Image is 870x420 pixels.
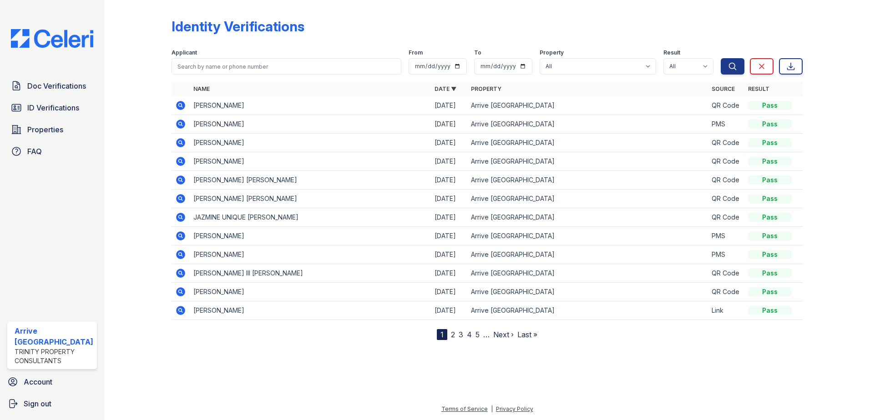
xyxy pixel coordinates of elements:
td: [PERSON_NAME] [190,134,431,152]
div: Arrive [GEOGRAPHIC_DATA] [15,325,93,347]
td: QR Code [708,152,744,171]
a: 4 [467,330,472,339]
td: Arrive [GEOGRAPHIC_DATA] [467,134,708,152]
label: Applicant [172,49,197,56]
div: Pass [748,250,792,259]
label: Result [663,49,680,56]
td: [PERSON_NAME] [PERSON_NAME] [190,190,431,208]
td: [DATE] [431,115,467,134]
td: [DATE] [431,96,467,115]
td: [PERSON_NAME] [PERSON_NAME] [190,171,431,190]
td: QR Code [708,96,744,115]
td: [DATE] [431,208,467,227]
td: Arrive [GEOGRAPHIC_DATA] [467,171,708,190]
td: [PERSON_NAME] [190,152,431,171]
span: Sign out [24,398,51,409]
td: Arrive [GEOGRAPHIC_DATA] [467,152,708,171]
div: | [491,405,493,412]
td: [DATE] [431,190,467,208]
td: Arrive [GEOGRAPHIC_DATA] [467,115,708,134]
a: Property [471,85,501,92]
td: [DATE] [431,301,467,320]
div: Pass [748,194,792,203]
input: Search by name or phone number [172,58,402,75]
td: QR Code [708,190,744,208]
td: PMS [708,115,744,134]
label: Property [540,49,564,56]
div: Pass [748,287,792,296]
td: QR Code [708,208,744,227]
td: [DATE] [431,245,467,264]
td: Arrive [GEOGRAPHIC_DATA] [467,208,708,227]
a: 2 [451,330,455,339]
a: Doc Verifications [7,77,97,95]
a: 5 [475,330,480,339]
td: [DATE] [431,264,467,283]
div: Pass [748,101,792,110]
td: JAZMINE UNIQUE [PERSON_NAME] [190,208,431,227]
a: Source [712,85,735,92]
a: ID Verifications [7,99,97,117]
div: Identity Verifications [172,18,304,35]
div: Trinity Property Consultants [15,347,93,365]
a: Result [748,85,769,92]
td: Arrive [GEOGRAPHIC_DATA] [467,301,708,320]
div: Pass [748,213,792,222]
td: QR Code [708,264,744,283]
span: Account [24,376,52,387]
a: Name [193,85,210,92]
td: Arrive [GEOGRAPHIC_DATA] [467,227,708,245]
td: Arrive [GEOGRAPHIC_DATA] [467,245,708,264]
td: Arrive [GEOGRAPHIC_DATA] [467,96,708,115]
td: [PERSON_NAME] [190,245,431,264]
a: Date ▼ [435,85,456,92]
td: PMS [708,227,744,245]
label: From [409,49,423,56]
div: Pass [748,306,792,315]
label: To [474,49,481,56]
div: Pass [748,231,792,240]
a: Last » [517,330,537,339]
td: [DATE] [431,283,467,301]
span: … [483,329,490,340]
a: FAQ [7,142,97,160]
div: 1 [437,329,447,340]
span: FAQ [27,146,42,157]
td: Arrive [GEOGRAPHIC_DATA] [467,283,708,301]
td: PMS [708,245,744,264]
div: Pass [748,269,792,278]
span: Properties [27,124,63,135]
td: QR Code [708,134,744,152]
span: ID Verifications [27,102,79,113]
a: Privacy Policy [496,405,533,412]
a: Next › [493,330,514,339]
a: Terms of Service [441,405,488,412]
div: Pass [748,120,792,129]
a: Sign out [4,395,101,413]
td: Arrive [GEOGRAPHIC_DATA] [467,190,708,208]
img: CE_Logo_Blue-a8612792a0a2168367f1c8372b55b34899dd931a85d93a1a3d3e32e68fde9ad4.png [4,29,101,48]
td: [DATE] [431,152,467,171]
td: [DATE] [431,134,467,152]
a: 3 [459,330,463,339]
td: Arrive [GEOGRAPHIC_DATA] [467,264,708,283]
td: [PERSON_NAME] [190,301,431,320]
td: QR Code [708,283,744,301]
div: Pass [748,138,792,147]
td: Link [708,301,744,320]
td: [DATE] [431,227,467,245]
td: [DATE] [431,171,467,190]
a: Properties [7,120,97,139]
span: Doc Verifications [27,80,86,91]
td: [PERSON_NAME] [190,283,431,301]
a: Account [4,373,101,391]
td: QR Code [708,171,744,190]
td: [PERSON_NAME] [190,227,431,245]
td: [PERSON_NAME] [190,96,431,115]
div: Pass [748,157,792,166]
div: Pass [748,175,792,185]
td: [PERSON_NAME] III [PERSON_NAME] [190,264,431,283]
td: [PERSON_NAME] [190,115,431,134]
